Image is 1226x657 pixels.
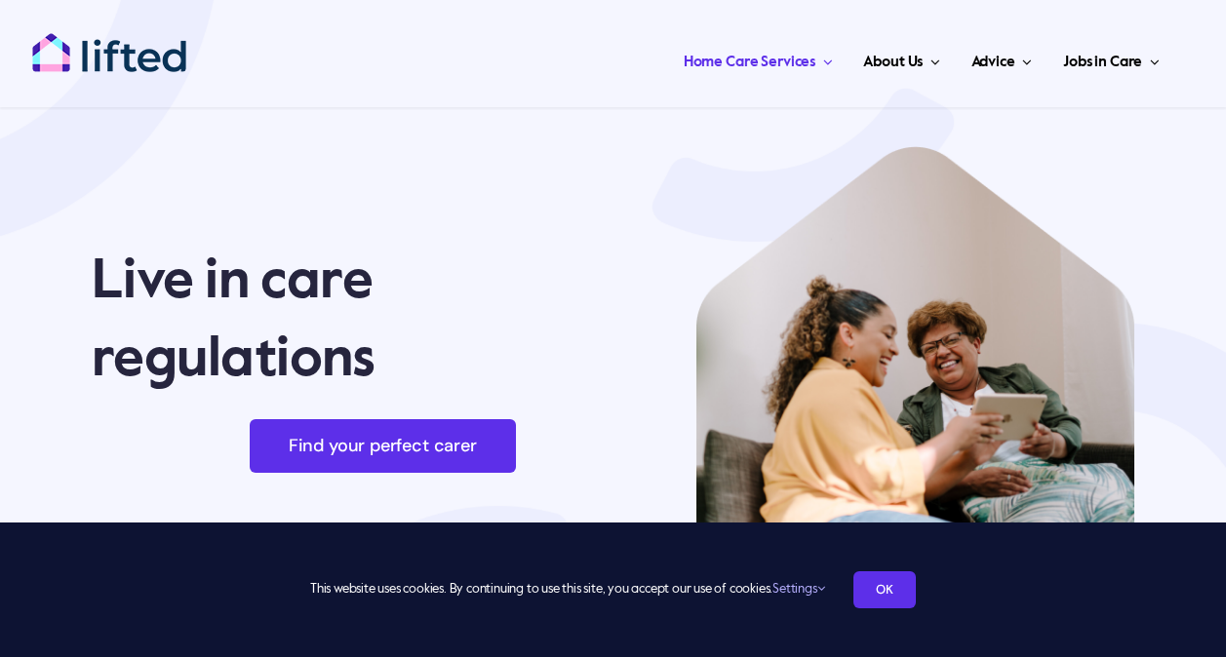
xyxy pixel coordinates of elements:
span: Jobs in Care [1063,47,1142,78]
span: Find your perfect carer [289,436,477,456]
a: Advice [966,29,1038,88]
img: live in care reglations hero [696,146,1134,588]
span: This website uses cookies. By continuing to use this site, you accept our use of cookies. [310,574,824,605]
a: Settings [772,583,824,596]
a: Jobs in Care [1057,29,1166,88]
span: About Us [863,47,923,78]
a: Home Care Services [678,29,839,88]
span: Home Care Services [684,47,815,78]
a: OK [853,571,916,608]
nav: Main Menu [229,29,1166,88]
a: lifted-logo [31,32,187,52]
p: Live in care regulations [92,244,674,400]
span: Advice [971,47,1015,78]
a: About Us [857,29,945,88]
a: Find your perfect carer [250,419,516,473]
